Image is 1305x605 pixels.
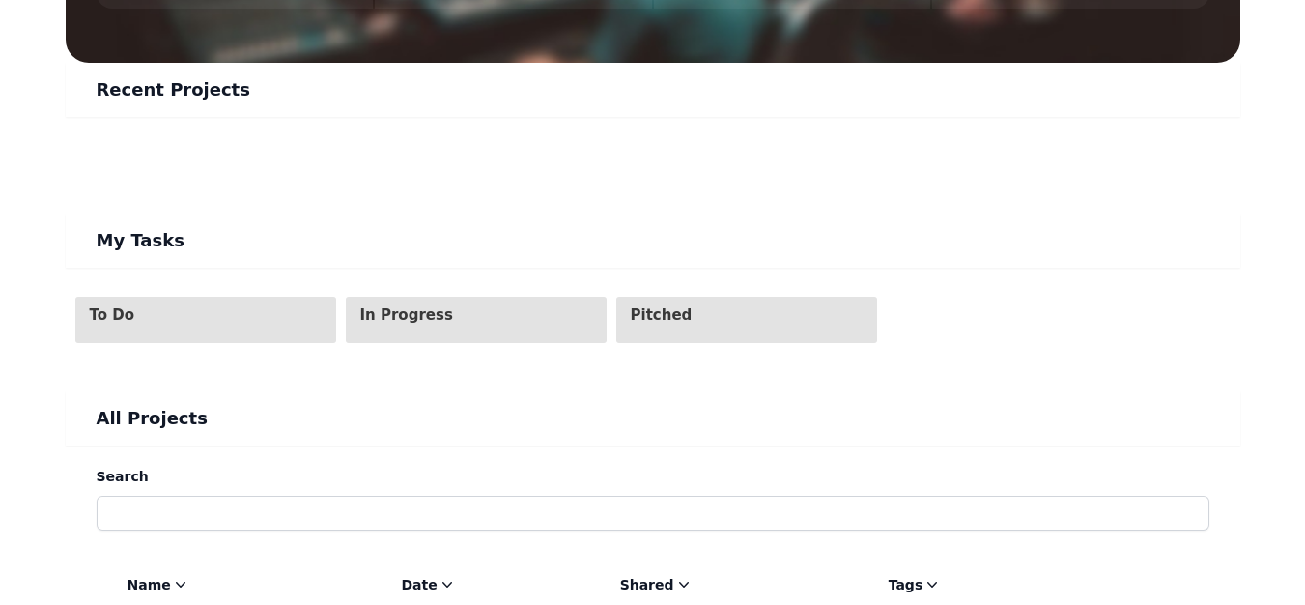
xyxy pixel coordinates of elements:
span: To Do [90,306,252,324]
h1: My Tasks [97,229,1209,252]
a: Shared [620,575,694,594]
h1: Recent Projects [97,78,1209,101]
a: Tags [889,575,943,594]
h1: All Projects [97,407,1209,430]
a: Date [402,575,457,594]
label: Search [97,465,1209,488]
a: Name [128,575,190,594]
span: In Progress [360,306,523,324]
span: Pitched [631,306,793,324]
